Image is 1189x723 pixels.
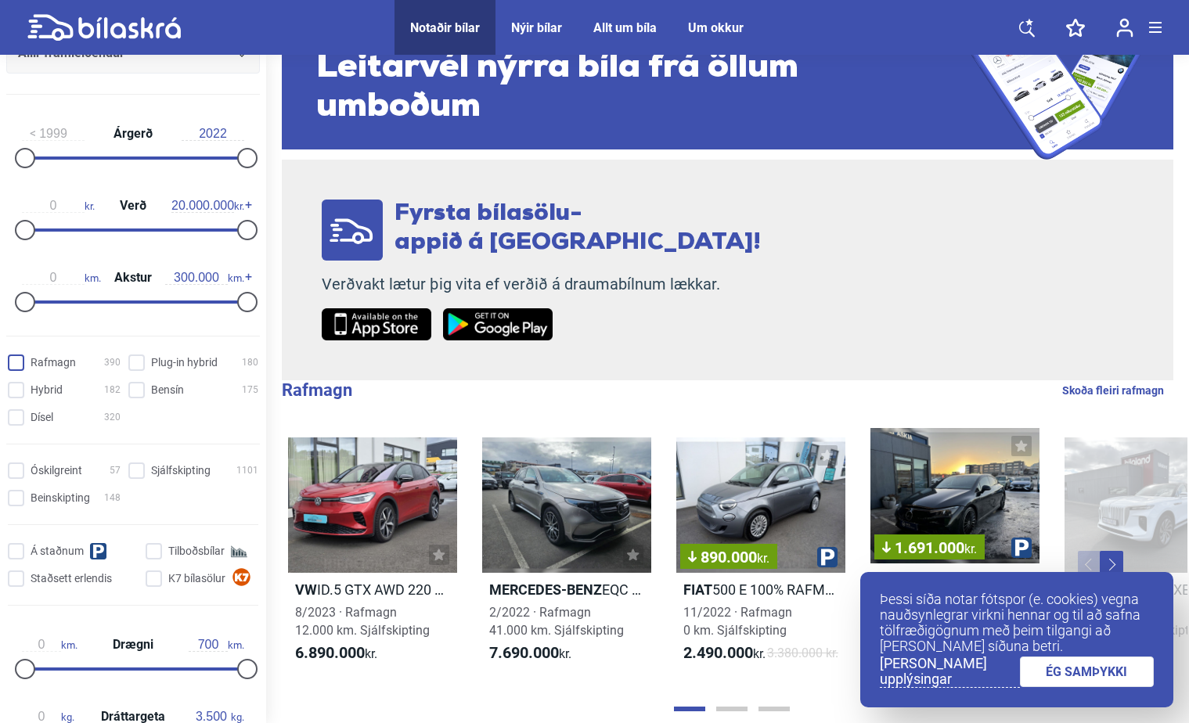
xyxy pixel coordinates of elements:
[880,656,1020,688] a: [PERSON_NAME] upplýsingar
[31,462,82,479] span: Óskilgreint
[322,275,761,294] p: Verðvakt lætur þig vita ef verðið á draumabílnum lækkar.
[880,592,1154,654] p: Þessi síða notar fótspor (e. cookies) vegna nauðsynlegrar virkni hennar og til að safna tölfræðig...
[683,643,753,662] b: 2.490.000
[683,581,712,598] b: Fiat
[688,20,744,35] a: Um okkur
[31,409,53,426] span: Dísel
[31,354,76,371] span: Rafmagn
[482,428,651,685] a: Mercedes-BenzEQC 400 4MATIC POWER2/2022 · Rafmagn41.000 km. Sjálfskipting7.690.000kr.
[104,409,121,426] span: 320
[683,605,792,638] span: 11/2022 · Rafmagn 0 km. Sjálfskipting
[97,710,169,723] span: Dráttargeta
[870,571,1039,589] h2: EQE 350 4MATIC
[31,570,112,587] span: Staðsett erlendis
[282,380,352,400] b: Rafmagn
[31,543,84,559] span: Á staðnum
[31,490,90,506] span: Beinskipting
[489,644,571,663] span: kr.
[593,20,657,35] a: Allt um bíla
[110,462,121,479] span: 57
[22,271,101,285] span: km.
[676,428,845,685] a: 890.000kr.Fiat500 E 100% RAFMAGN11/2022 · Rafmagn0 km. Sjálfskipting2.490.000kr.3.380.000 kr.
[109,638,157,651] span: Drægni
[410,20,480,35] a: Notaðir bílar
[104,354,121,371] span: 390
[31,382,63,398] span: Hybrid
[151,462,211,479] span: Sjálfskipting
[716,707,748,711] button: Page 2
[964,541,977,556] span: kr.
[168,570,225,587] span: K7 bílasölur
[676,581,845,599] h2: 500 E 100% RAFMAGN
[189,638,244,652] span: km.
[1020,656,1155,687] a: ÉG SAMÞYKKI
[688,549,769,565] span: 890.000
[104,382,121,398] span: 182
[757,551,769,566] span: kr.
[151,354,218,371] span: Plug-in hybrid
[288,581,457,599] h2: ID.5 GTX AWD 220 KW M/[PERSON_NAME]
[1062,380,1164,401] a: Skoða fleiri rafmagn
[151,382,184,398] span: Bensín
[511,20,562,35] a: Nýir bílar
[22,638,77,652] span: km.
[489,643,559,662] b: 7.690.000
[316,49,954,127] span: Leitarvél nýrra bíla frá öllum umboðum
[1100,551,1123,579] button: Next
[295,581,317,598] b: VW
[758,707,790,711] button: Page 3
[110,272,156,284] span: Akstur
[168,543,225,559] span: Tilboðsbílar
[767,644,838,663] span: 3.380.000 kr.
[882,540,977,556] span: 1.691.000
[683,644,766,663] span: kr.
[236,462,258,479] span: 1101
[482,581,651,599] h2: EQC 400 4MATIC POWER
[288,428,457,685] a: VWID.5 GTX AWD 220 KW M/[PERSON_NAME]8/2023 · Rafmagn12.000 km. Sjálfskipting6.890.000kr.
[1116,18,1133,38] img: user-login.svg
[489,581,602,598] b: Mercedes-Benz
[165,271,244,285] span: km.
[295,605,430,638] span: 8/2023 · Rafmagn 12.000 km. Sjálfskipting
[110,128,157,140] span: Árgerð
[22,199,95,213] span: kr.
[295,643,365,662] b: 6.890.000
[674,707,705,711] button: Page 1
[395,202,761,255] span: Fyrsta bílasölu- appið á [GEOGRAPHIC_DATA]!
[171,199,244,213] span: kr.
[870,428,1039,685] a: 1.691.000kr.Mercedes-BenzEQE 350 4MATIC3/2023 · Rafmagn31.000 km. Sjálfskipting10.799.000kr.12.49...
[295,644,377,663] span: kr.
[116,200,150,212] span: Verð
[242,382,258,398] span: 175
[242,354,258,371] span: 180
[489,605,624,638] span: 2/2022 · Rafmagn 41.000 km. Sjálfskipting
[1078,551,1101,579] button: Previous
[104,490,121,506] span: 148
